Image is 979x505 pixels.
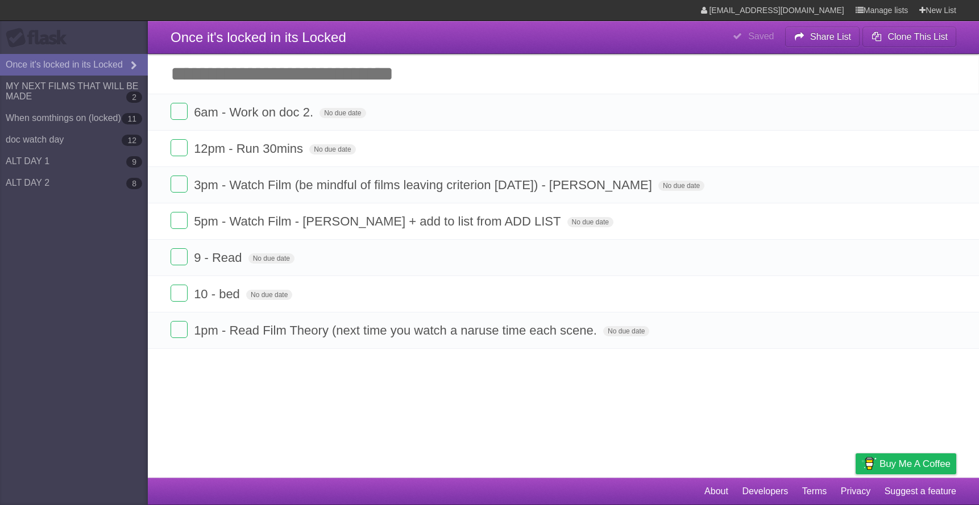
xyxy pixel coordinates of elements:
[704,481,728,502] a: About
[309,144,355,155] span: No due date
[248,253,294,264] span: No due date
[171,212,188,229] label: Done
[658,181,704,191] span: No due date
[194,251,244,265] span: 9 - Read
[126,156,142,168] b: 9
[6,28,74,48] div: Flask
[171,321,188,338] label: Done
[171,139,188,156] label: Done
[567,217,613,227] span: No due date
[194,287,243,301] span: 10 - bed
[194,214,563,228] span: 5pm - Watch Film - [PERSON_NAME] + add to list from ADD LIST
[885,481,956,502] a: Suggest a feature
[194,141,306,156] span: 12pm - Run 30mins
[171,30,346,45] span: Once it's locked in its Locked
[785,27,860,47] button: Share List
[194,323,600,337] span: 1pm - Read Film Theory (next time you watch a naruse time each scene.
[171,285,188,302] label: Done
[122,113,142,124] b: 11
[802,481,827,502] a: Terms
[126,91,142,103] b: 2
[880,454,951,474] span: Buy me a coffee
[126,178,142,189] b: 8
[603,326,649,336] span: No due date
[246,290,292,300] span: No due date
[171,248,188,265] label: Done
[861,454,877,473] img: Buy me a coffee
[194,178,655,192] span: 3pm - Watch Film (be mindful of films leaving criterion [DATE]) - [PERSON_NAME]
[862,27,956,47] button: Clone This List
[841,481,870,502] a: Privacy
[194,105,316,119] span: 6am - Work on doc 2.
[887,32,948,41] b: Clone This List
[171,176,188,193] label: Done
[810,32,851,41] b: Share List
[320,108,366,118] span: No due date
[742,481,788,502] a: Developers
[122,135,142,146] b: 12
[856,453,956,474] a: Buy me a coffee
[748,31,774,41] b: Saved
[171,103,188,120] label: Done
